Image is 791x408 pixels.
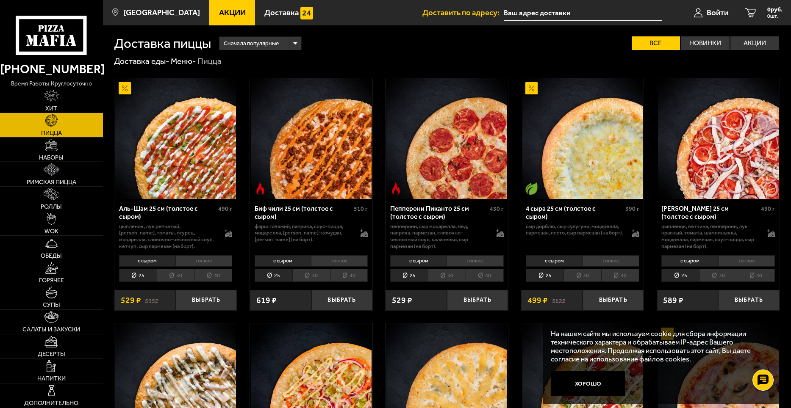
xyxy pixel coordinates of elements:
[311,290,373,310] button: Выбрать
[583,290,644,310] button: Выбрать
[354,205,368,212] span: 510 г
[255,255,311,267] li: с сыром
[250,78,372,199] a: Острое блюдоБиф чили 25 см (толстое с сыром)
[197,56,222,66] div: Пицца
[552,296,566,304] s: 562 ₽
[661,223,759,249] p: цыпленок, ветчина, пепперони, лук красный, томаты, шампиньоны, моцарелла, пармезан, соус-пицца, с...
[119,269,157,282] li: 25
[428,269,466,282] li: 30
[123,9,200,17] span: [GEOGRAPHIC_DATA]
[681,36,730,50] label: Новинки
[119,82,131,94] img: Акционный
[661,255,718,267] li: с сыром
[767,7,783,13] span: 0 руб.
[392,296,412,304] span: 529 ₽
[737,269,775,282] li: 40
[525,82,538,94] img: Акционный
[526,269,563,282] li: 25
[504,5,662,21] input: Ваш адрес доставки
[699,269,737,282] li: 30
[526,255,582,267] li: с сыром
[658,78,779,199] img: Петровская 25 см (толстое с сыром)
[115,78,236,199] img: Аль-Шам 25 см (толстое с сыром)
[145,296,158,304] s: 595 ₽
[39,277,64,283] span: Горячее
[114,56,169,66] a: Доставка еды-
[311,255,368,267] li: тонкое
[119,255,175,267] li: с сыром
[390,205,488,221] div: Пепперони Пиканто 25 см (толстое с сыром)
[657,78,780,199] a: Петровская 25 см (толстое с сыром)
[390,223,488,249] p: пепперони, сыр Моцарелла, мед, паприка, пармезан, сливочно-чесночный соус, халапеньо, сыр пармеза...
[661,205,759,221] div: [PERSON_NAME] 25 см (толстое с сыром)
[38,351,65,357] span: Десерты
[718,255,775,267] li: тонкое
[601,269,639,282] li: 40
[119,223,216,249] p: цыпленок, лук репчатый, [PERSON_NAME], томаты, огурец, моцарелла, сливочно-чесночный соус, кетчуп...
[45,105,57,111] span: Хит
[632,36,680,50] label: Все
[44,228,58,234] span: WOK
[39,154,64,160] span: Наборы
[582,255,639,267] li: тонкое
[661,269,699,282] li: 25
[175,255,232,267] li: тонкое
[386,78,508,199] a: Острое блюдоПепперони Пиканто 25 см (толстое с сыром)
[27,179,76,185] span: Римская пицца
[264,9,299,17] span: Доставка
[390,255,447,267] li: с сыром
[219,9,246,17] span: Акции
[525,182,538,195] img: Вегетарианское блюдо
[37,375,66,381] span: Напитки
[466,269,504,282] li: 40
[527,296,548,304] span: 499 ₽
[386,78,507,199] img: Пепперони Пиканто 25 см (толстое с сыром)
[254,182,266,195] img: Острое блюдо
[563,269,601,282] li: 30
[43,302,60,308] span: Супы
[171,56,196,66] a: Меню-
[625,205,639,212] span: 390 г
[41,130,62,136] span: Пицца
[114,78,237,199] a: АкционныйАль-Шам 25 см (толстое с сыром)
[761,205,775,212] span: 490 г
[526,205,623,221] div: 4 сыра 25 см (толстое с сыром)
[767,14,783,19] span: 0 шт.
[255,205,352,221] div: Биф чили 25 см (толстое с сыром)
[119,205,216,221] div: Аль-Шам 25 см (толстое с сыром)
[22,326,80,332] span: Салаты и закуски
[121,296,141,304] span: 529 ₽
[663,296,683,304] span: 589 ₽
[447,255,503,267] li: тонкое
[114,37,211,50] h1: Доставка пиццы
[157,269,194,282] li: 30
[194,269,232,282] li: 40
[251,78,372,199] img: Биф чили 25 см (толстое с сыром)
[292,269,330,282] li: 30
[551,329,766,364] p: На нашем сайте мы используем cookie для сбора информации технического характера и обрабатываем IP...
[175,290,237,310] button: Выбрать
[447,290,508,310] button: Выбрать
[522,78,643,199] img: 4 сыра 25 см (толстое с сыром)
[422,9,504,17] span: Доставить по адресу:
[41,204,62,210] span: Роллы
[490,205,504,212] span: 430 г
[390,269,428,282] li: 25
[551,371,625,396] button: Хорошо
[224,36,279,51] span: Сначала популярные
[300,7,313,19] img: 15daf4d41897b9f0e9f617042186c801.svg
[718,290,780,310] button: Выбрать
[41,253,62,259] span: Обеды
[256,296,277,304] span: 619 ₽
[255,223,352,243] p: фарш говяжий, паприка, соус-пицца, моцарелла, [PERSON_NAME]-кочудян, [PERSON_NAME] (на борт).
[24,400,78,406] span: Дополнительно
[730,36,779,50] label: Акции
[218,205,232,212] span: 490 г
[255,269,292,282] li: 25
[521,78,644,199] a: АкционныйВегетарианское блюдо4 сыра 25 см (толстое с сыром)
[526,223,623,236] p: сыр дорблю, сыр сулугуни, моцарелла, пармезан, песто, сыр пармезан (на борт).
[390,182,402,195] img: Острое блюдо
[707,9,728,17] span: Войти
[330,269,368,282] li: 40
